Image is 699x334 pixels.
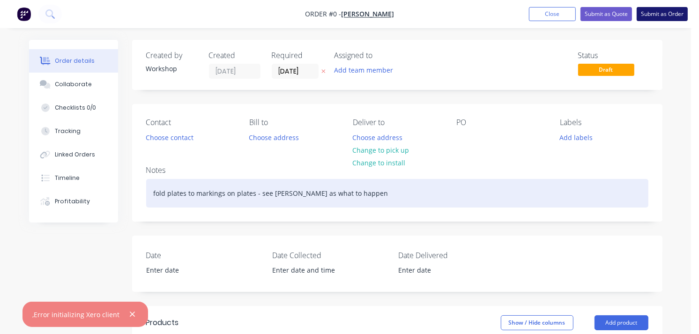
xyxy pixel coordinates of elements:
div: Workshop [146,64,198,74]
button: Linked Orders [29,143,118,166]
input: Enter date and time [266,263,382,277]
div: Created by [146,51,198,60]
div: Tracking [55,127,81,135]
div: Labels [560,118,648,127]
div: Timeline [55,174,80,182]
button: Change to pick up [348,144,414,156]
div: Deliver to [353,118,441,127]
div: Notes [146,166,648,175]
div: ,Error initializing Xero client [32,310,119,319]
a: [PERSON_NAME] [341,10,394,19]
button: Choose address [244,131,304,143]
button: Collaborate [29,73,118,96]
label: Date Delivered [398,250,515,261]
div: Created [209,51,260,60]
div: Profitability [55,197,90,206]
button: Profitability [29,190,118,213]
button: Order details [29,49,118,73]
div: Bill to [249,118,338,127]
button: Show / Hide columns [501,315,573,330]
button: Add product [595,315,648,330]
img: Factory [17,7,31,21]
button: Timeline [29,166,118,190]
input: Enter date [392,263,508,277]
button: Choose address [348,131,408,143]
button: Add team member [329,64,398,76]
button: Tracking [29,119,118,143]
span: Order #0 - [305,10,341,19]
button: Checklists 0/0 [29,96,118,119]
button: Submit as Order [637,7,688,21]
div: PO [456,118,545,127]
span: Draft [578,64,634,75]
button: Submit as Quote [580,7,632,21]
button: Change to install [348,156,410,169]
div: Contact [146,118,235,127]
input: Enter date [140,263,256,277]
button: Add labels [555,131,598,143]
div: fold plates to markings on plates - see [PERSON_NAME] as what to happen [146,179,648,208]
div: Assigned to [335,51,428,60]
div: Linked Orders [55,150,95,159]
label: Date [146,250,263,261]
div: Checklists 0/0 [55,104,96,112]
div: Collaborate [55,80,92,89]
label: Date Collected [272,250,389,261]
div: Status [578,51,648,60]
button: Add team member [335,64,398,76]
div: Required [272,51,323,60]
div: Products [146,317,179,328]
button: Close [529,7,576,21]
button: Choose contact [141,131,198,143]
div: Order details [55,57,95,65]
